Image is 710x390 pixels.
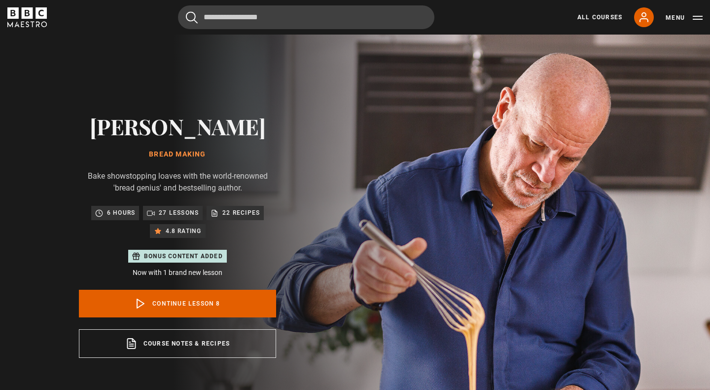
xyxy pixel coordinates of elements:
[79,114,276,139] h2: [PERSON_NAME]
[178,5,434,29] input: Search
[79,290,276,317] a: Continue lesson 8
[666,13,703,23] button: Toggle navigation
[144,252,223,261] p: Bonus content added
[79,170,276,194] p: Bake showstopping loaves with the world-renowned 'bread genius' and bestselling author.
[577,13,622,22] a: All Courses
[159,208,199,218] p: 27 lessons
[79,151,276,158] h1: Bread Making
[107,208,135,218] p: 6 hours
[7,7,47,27] svg: BBC Maestro
[186,11,198,24] button: Submit the search query
[79,268,276,278] p: Now with 1 brand new lesson
[222,208,260,218] p: 22 recipes
[79,329,276,358] a: Course notes & recipes
[166,226,202,236] p: 4.8 rating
